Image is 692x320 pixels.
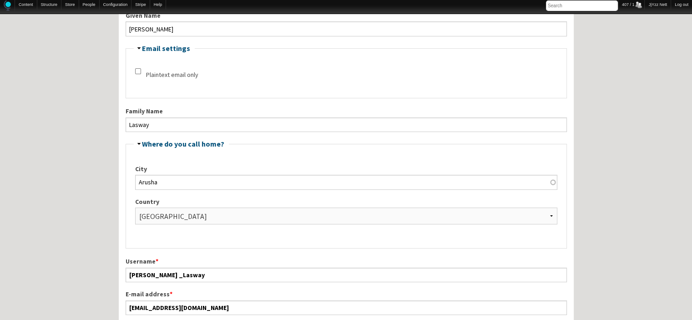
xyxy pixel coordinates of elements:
span: This field is required. [170,290,172,298]
a: Where do you call home? [142,139,224,148]
a: Email settings [142,44,190,53]
input: Check this option if you do not wish to receive email messages with graphics and styles. [135,68,141,74]
label: Family Name [126,107,567,116]
label: Username [126,257,567,266]
img: Home [4,0,11,11]
input: Search [546,0,618,11]
label: Given Name [126,11,567,20]
span: This field is required. [156,257,158,265]
label: City [135,164,557,174]
label: E-mail address [126,290,567,299]
label: Country [135,197,557,207]
label: Plaintext email only [146,70,198,80]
